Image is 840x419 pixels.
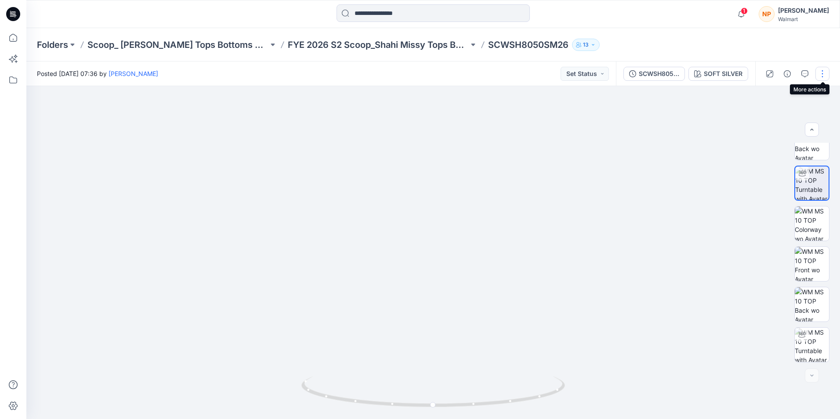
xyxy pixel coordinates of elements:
a: [PERSON_NAME] [109,70,158,77]
div: SOFT SILVER [704,69,742,79]
a: FYE 2026 S2 Scoop_Shahi Missy Tops Bottoms Dresses Board [288,39,469,51]
div: Walmart [778,16,829,22]
span: Posted [DATE] 07:36 by [37,69,158,78]
div: [PERSON_NAME] [778,5,829,16]
p: SCWSH8050SM26 [488,39,568,51]
span: 1 [741,7,748,14]
a: Folders [37,39,68,51]
p: 13 [583,40,589,50]
img: WM MS 10 TOP Colorway wo Avatar [795,206,829,241]
img: WM MS 10 TOP Turntable with Avatar [795,166,829,200]
button: Details [780,67,794,81]
div: NP [759,6,775,22]
img: WM MS 10 TOP Front wo Avatar [795,247,829,281]
img: WM MS 10 TOP Turntable with Avatar [795,328,829,362]
img: WM MS 10 TOP Back wo Avatar [795,126,829,160]
button: SOFT SILVER [688,67,748,81]
button: 13 [572,39,600,51]
img: WM MS 10 TOP Back wo Avatar [795,287,829,321]
div: SCWSH8050SM26 [639,69,679,79]
button: SCWSH8050SM26 [623,67,685,81]
a: Scoop_ [PERSON_NAME] Tops Bottoms Dresses [87,39,268,51]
